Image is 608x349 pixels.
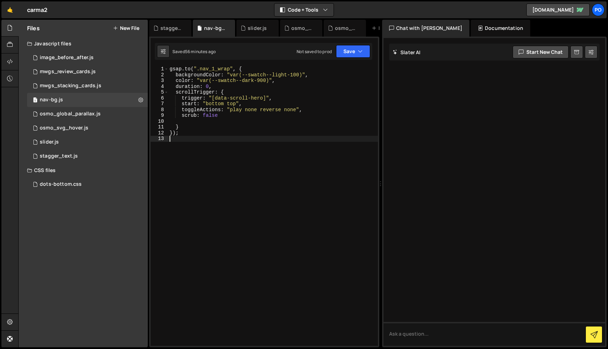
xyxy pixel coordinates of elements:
div: Chat with [PERSON_NAME] [382,20,469,37]
div: Not saved to prod [297,49,332,55]
div: 16261/43941.js [27,65,148,79]
div: 3 [151,78,169,84]
div: 12 [151,130,169,136]
div: image_before_after.js [40,55,94,61]
button: Start new chat [513,46,569,58]
div: 7 [151,101,169,107]
div: nav-bg.js [204,25,227,32]
div: mwgs_review_cards.js [40,69,96,75]
a: Po [592,4,604,16]
div: 1 [151,66,169,72]
div: 16261/43881.css [27,177,148,191]
button: Save [336,45,370,58]
div: 16261/45257.js [27,93,148,107]
div: 9 [151,113,169,119]
div: mwgs_stacking_cards.js [40,83,101,89]
h2: Files [27,24,40,32]
div: stagger_text.js [40,153,78,159]
div: 16261/43883.js [27,51,148,65]
a: 🤙 [1,1,19,18]
div: osmo_global_parallax.js [335,25,357,32]
div: 16261/43863.js [27,107,148,121]
div: osmo_svg_hover.js [291,25,314,32]
div: 16261/43862.js [27,149,148,163]
div: slider.js [40,139,59,145]
div: 5 [151,89,169,95]
button: Code + Tools [274,4,334,16]
h2: Slater AI [393,49,421,56]
div: Saved [172,49,216,55]
div: Documentation [471,20,530,37]
div: 16261/43935.js [27,79,148,93]
div: nav-bg.js [40,97,63,103]
div: 4 [151,84,169,90]
div: 10 [151,119,169,125]
div: CSS files [19,163,148,177]
div: Javascript files [19,37,148,51]
button: New File [113,25,139,31]
div: dots-bottom.css [40,181,82,188]
div: carma2 [27,6,47,14]
div: 16261/43906.js [27,135,148,149]
div: 6 [151,95,169,101]
span: 1 [33,98,37,103]
div: 2 [151,72,169,78]
div: stagger_text.js [160,25,183,32]
div: slider.js [248,25,267,32]
div: 11 [151,124,169,130]
div: osmo_global_parallax.js [40,111,101,117]
a: [DOMAIN_NAME] [526,4,590,16]
div: New File [372,25,401,32]
div: osmo_svg_hover.js [40,125,88,131]
div: 13 [151,136,169,142]
div: 56 minutes ago [185,49,216,55]
div: 16261/43873.js [27,121,148,135]
div: 8 [151,107,169,113]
